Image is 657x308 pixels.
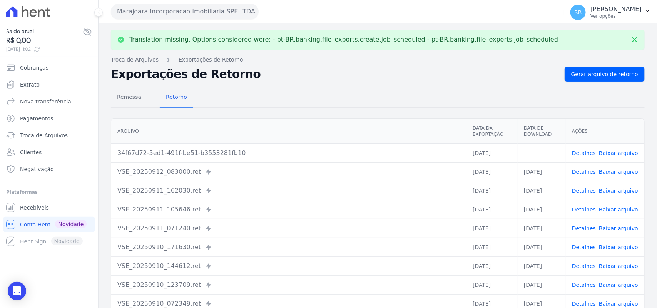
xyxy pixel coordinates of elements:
span: RR [574,10,582,15]
td: [DATE] [466,275,518,294]
span: Negativação [20,165,54,173]
a: Baixar arquivo [599,282,638,288]
a: Detalhes [572,150,596,156]
a: Detalhes [572,188,596,194]
a: Baixar arquivo [599,225,638,231]
nav: Breadcrumb [111,56,645,64]
td: [DATE] [518,275,566,294]
a: Detalhes [572,225,596,231]
div: VSE_20250910_171630.ret [117,243,460,252]
p: [PERSON_NAME] [590,5,642,13]
td: [DATE] [466,162,518,181]
td: [DATE] [466,181,518,200]
td: [DATE] [466,219,518,238]
a: Exportações de Retorno [179,56,243,64]
a: Detalhes [572,263,596,269]
td: [DATE] [518,181,566,200]
a: Clientes [3,145,95,160]
td: [DATE] [466,200,518,219]
th: Ações [566,119,644,144]
span: Troca de Arquivos [20,132,68,139]
td: [DATE] [466,256,518,275]
a: Negativação [3,161,95,177]
span: Nova transferência [20,98,71,105]
h2: Exportações de Retorno [111,69,558,80]
a: Extrato [3,77,95,92]
span: Clientes [20,148,42,156]
td: [DATE] [518,219,566,238]
span: Pagamentos [20,115,53,122]
div: VSE_20250911_105646.ret [117,205,460,214]
a: Pagamentos [3,111,95,126]
a: Recebíveis [3,200,95,215]
span: Remessa [112,89,146,105]
td: [DATE] [466,238,518,256]
a: Baixar arquivo [599,150,638,156]
span: Recebíveis [20,204,49,211]
button: RR [PERSON_NAME] Ver opções [564,2,657,23]
span: Cobranças [20,64,48,72]
a: Remessa [111,88,147,108]
span: Conta Hent [20,221,50,228]
a: Detalhes [572,282,596,288]
a: Nova transferência [3,94,95,109]
span: Novidade [55,220,87,228]
span: Retorno [161,89,192,105]
th: Data da Exportação [466,119,518,144]
td: [DATE] [518,256,566,275]
a: Gerar arquivo de retorno [565,67,645,82]
a: Retorno [160,88,193,108]
td: [DATE] [518,200,566,219]
div: Plataformas [6,188,92,197]
a: Baixar arquivo [599,244,638,250]
span: Saldo atual [6,27,83,35]
a: Baixar arquivo [599,188,638,194]
a: Detalhes [572,206,596,213]
a: Baixar arquivo [599,206,638,213]
button: Marajoara Incorporacao Imobiliaria SPE LTDA [111,4,259,19]
a: Detalhes [572,169,596,175]
a: Troca de Arquivos [111,56,159,64]
div: VSE_20250910_123709.ret [117,280,460,290]
a: Conta Hent Novidade [3,217,95,232]
p: Ver opções [590,13,642,19]
div: VSE_20250912_083000.ret [117,167,460,176]
a: Cobranças [3,60,95,75]
a: Detalhes [572,244,596,250]
div: Open Intercom Messenger [8,282,26,300]
a: Detalhes [572,301,596,307]
span: R$ 0,00 [6,35,83,46]
nav: Sidebar [6,60,92,249]
td: [DATE] [466,143,518,162]
div: 34f67d72-5ed1-491f-be51-b3553281fb10 [117,148,460,158]
span: Extrato [20,81,40,88]
a: Baixar arquivo [599,263,638,269]
div: VSE_20250910_144612.ret [117,261,460,271]
th: Arquivo [111,119,466,144]
div: VSE_20250911_162030.ret [117,186,460,195]
td: [DATE] [518,162,566,181]
div: VSE_20250911_071240.ret [117,224,460,233]
p: Translation missing. Options considered were: - pt-BR.banking.file_exports.create.job_scheduled -... [129,36,558,43]
th: Data de Download [518,119,566,144]
td: [DATE] [518,238,566,256]
span: Gerar arquivo de retorno [571,70,638,78]
a: Troca de Arquivos [3,128,95,143]
span: [DATE] 11:02 [6,46,83,53]
a: Baixar arquivo [599,301,638,307]
a: Baixar arquivo [599,169,638,175]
